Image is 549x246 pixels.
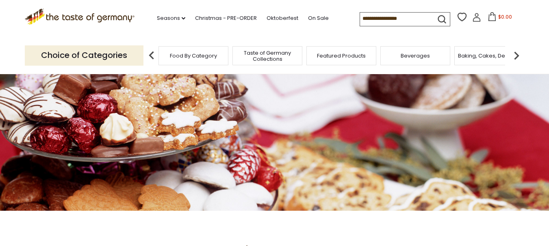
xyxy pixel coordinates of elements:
[235,50,300,62] a: Taste of Germany Collections
[267,14,298,23] a: Oktoberfest
[508,47,525,64] img: next arrow
[458,53,521,59] a: Baking, Cakes, Desserts
[483,12,517,24] button: $0.00
[25,45,143,65] p: Choice of Categories
[157,14,185,23] a: Seasons
[401,53,430,59] a: Beverages
[170,53,217,59] a: Food By Category
[143,47,160,64] img: previous arrow
[317,53,366,59] a: Featured Products
[195,14,257,23] a: Christmas - PRE-ORDER
[308,14,329,23] a: On Sale
[498,13,512,20] span: $0.00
